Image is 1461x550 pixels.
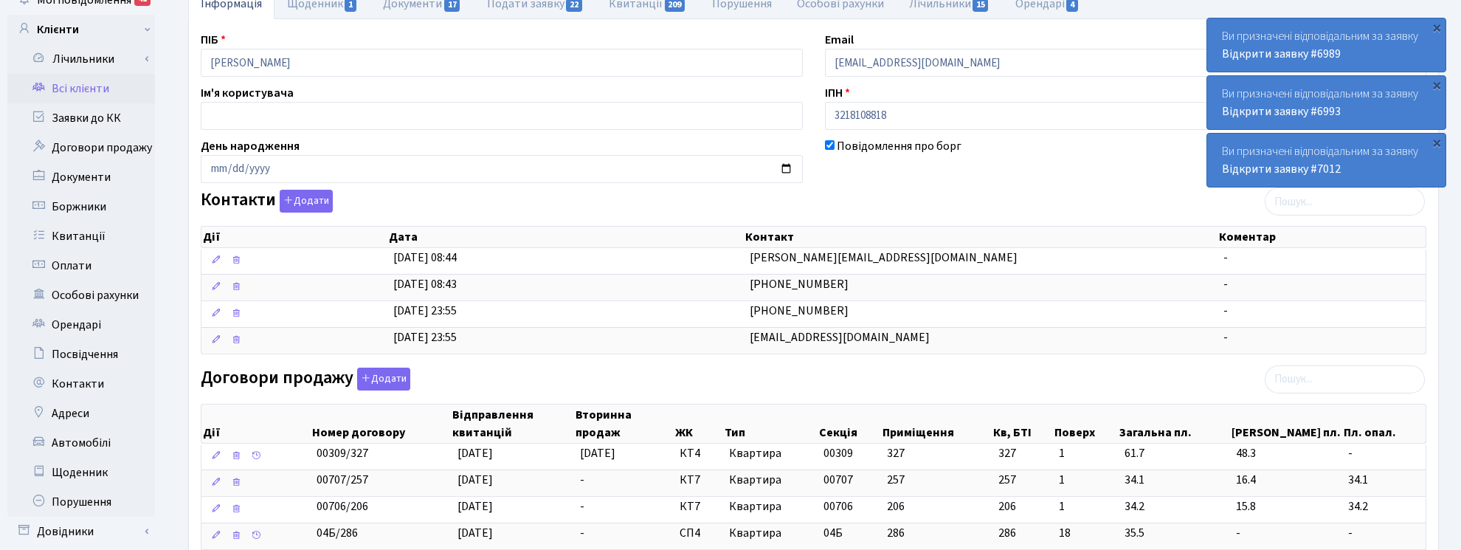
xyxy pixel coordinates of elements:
span: 16.4 [1236,472,1336,489]
span: 286 [998,525,1048,542]
a: Лічильники [17,44,155,74]
span: [DATE] 08:44 [393,250,457,266]
span: - [580,472,584,488]
th: Коментар [1217,227,1426,247]
label: День народження [201,137,300,155]
th: Пл. опал. [1342,405,1426,443]
a: Оплати [7,251,155,281]
a: Довідники [7,517,155,546]
a: Договори продажу [7,133,155,162]
th: Секція [818,405,881,443]
span: 206 [887,498,905,515]
span: 61.7 [1125,445,1225,462]
span: КТ7 [680,472,717,489]
th: Приміщення [881,405,992,443]
span: - [580,525,584,541]
span: 00309 [823,445,853,461]
span: [DATE] [457,525,493,541]
span: [DATE] 23:55 [393,303,457,319]
span: - [1223,276,1228,292]
a: Порушення [7,487,155,517]
a: Додати [276,188,333,213]
a: Всі клієнти [7,74,155,103]
span: 34.2 [1348,498,1420,515]
a: Заявки до КК [7,103,155,133]
span: Квартира [729,498,812,515]
label: Договори продажу [201,368,410,391]
th: Дата [387,227,744,247]
span: 00707/257 [317,472,368,488]
a: Посвідчення [7,340,155,369]
span: 35.5 [1125,525,1225,542]
a: Особові рахунки [7,281,155,310]
span: КТ4 [680,445,717,462]
div: Ви призначені відповідальним за заявку [1207,134,1446,187]
a: Контакти [7,369,155,399]
th: Вторинна продаж [574,405,674,443]
span: 15.8 [1236,498,1336,515]
a: Боржники [7,192,155,221]
div: × [1429,78,1444,92]
span: 257 [998,472,1048,489]
input: Пошук... [1265,365,1425,393]
th: Контакт [744,227,1217,247]
span: - [1223,250,1228,266]
label: Email [825,31,854,49]
th: Загальна пл. [1118,405,1230,443]
a: Відкрити заявку #6989 [1222,46,1341,62]
span: - [1348,445,1420,462]
span: [DATE] 23:55 [393,329,457,346]
a: Щоденник [7,458,155,487]
span: 48.3 [1236,445,1336,462]
div: × [1429,20,1444,35]
a: Додати [353,365,410,391]
span: 00309/327 [317,445,368,461]
span: 34.1 [1348,472,1420,489]
span: [DATE] [457,498,493,515]
a: Документи [7,162,155,192]
span: - [1223,303,1228,319]
th: Поверх [1053,405,1119,443]
span: Квартира [729,445,812,462]
span: 00706 [823,498,853,515]
span: - [1348,525,1420,542]
label: Контакти [201,190,333,213]
span: 327 [998,445,1048,462]
span: 04Б/286 [317,525,358,541]
span: [PHONE_NUMBER] [750,303,849,319]
span: 34.2 [1125,498,1225,515]
span: - [580,498,584,515]
span: СП4 [680,525,717,542]
span: 04Б [823,525,843,541]
th: [PERSON_NAME] пл. [1230,405,1342,443]
a: Відкрити заявку #7012 [1222,161,1341,177]
label: Ім'я користувача [201,84,294,102]
span: 1 [1059,445,1113,462]
label: Повідомлення про борг [837,137,961,155]
a: Квитанції [7,221,155,251]
span: - [1236,525,1336,542]
span: 206 [998,498,1048,515]
span: [DATE] [457,472,493,488]
th: Тип [723,405,818,443]
span: КТ7 [680,498,717,515]
span: [DATE] [580,445,615,461]
span: [PERSON_NAME][EMAIL_ADDRESS][DOMAIN_NAME] [750,250,1018,266]
span: 00706/206 [317,498,368,515]
th: Номер договору [311,405,452,443]
th: Дії [201,227,387,247]
span: 18 [1059,525,1113,542]
span: Квартира [729,472,812,489]
span: Квартира [729,525,812,542]
span: [DATE] 08:43 [393,276,457,292]
th: Відправлення квитанцій [451,405,573,443]
span: 286 [887,525,905,541]
a: Клієнти [7,15,155,44]
button: Контакти [280,190,333,213]
span: 00707 [823,472,853,488]
span: 1 [1059,498,1113,515]
th: Дії [201,405,311,443]
a: Автомобілі [7,428,155,458]
a: Адреси [7,399,155,428]
span: [EMAIL_ADDRESS][DOMAIN_NAME] [750,329,930,346]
